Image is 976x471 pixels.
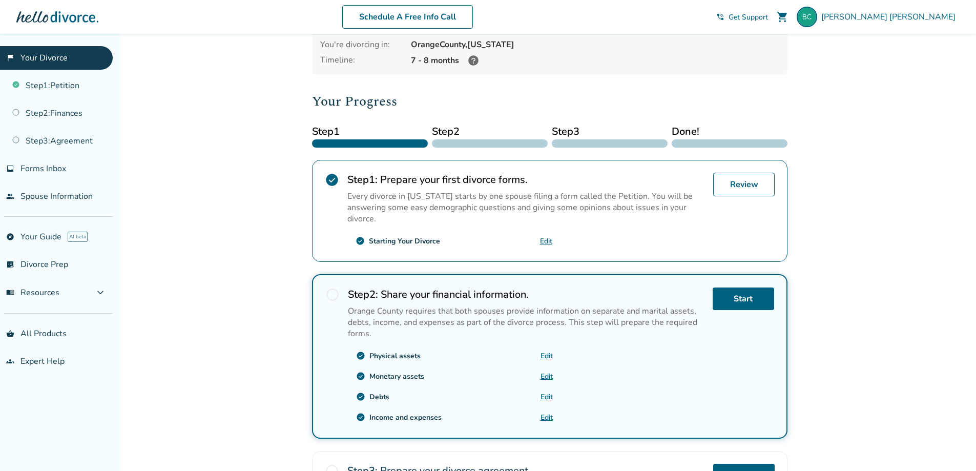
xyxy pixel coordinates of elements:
[325,288,340,302] span: radio_button_unchecked
[6,287,59,298] span: Resources
[312,124,428,139] span: Step 1
[325,173,339,187] span: check_circle
[729,12,768,22] span: Get Support
[716,13,724,21] span: phone_in_talk
[320,39,403,50] div: You're divorcing in:
[541,392,553,402] a: Edit
[776,11,788,23] span: shopping_cart
[320,54,403,67] div: Timeline:
[540,236,552,246] a: Edit
[356,392,365,401] span: check_circle
[356,413,365,422] span: check_circle
[6,192,14,200] span: people
[6,54,14,62] span: flag_2
[6,289,14,297] span: menu_book
[713,173,775,196] a: Review
[369,351,421,361] div: Physical assets
[6,330,14,338] span: shopping_basket
[6,260,14,269] span: list_alt_check
[541,372,553,381] a: Edit
[797,7,817,27] img: Brad Correll
[6,233,14,241] span: explore
[6,357,14,365] span: groups
[821,11,960,23] span: [PERSON_NAME] [PERSON_NAME]
[432,124,548,139] span: Step 2
[348,288,704,301] h2: Share your financial information.
[68,232,88,242] span: AI beta
[356,236,365,245] span: check_circle
[356,372,365,381] span: check_circle
[552,124,668,139] span: Step 3
[672,124,787,139] span: Done!
[348,288,378,301] strong: Step 2 :
[541,413,553,422] a: Edit
[20,163,66,174] span: Forms Inbox
[356,351,365,360] span: check_circle
[369,392,389,402] div: Debts
[369,372,424,381] div: Monetary assets
[369,413,442,422] div: Income and expenses
[369,236,440,246] div: Starting Your Divorce
[348,305,704,339] p: Orange County requires that both spouses provide information on separate and marital assets, debt...
[713,288,774,310] a: Start
[347,173,378,187] strong: Step 1 :
[411,39,779,50] div: Orange County, [US_STATE]
[94,286,107,299] span: expand_more
[347,173,705,187] h2: Prepare your first divorce forms.
[925,422,976,471] iframe: Chat Widget
[342,5,473,29] a: Schedule A Free Info Call
[312,91,787,112] h2: Your Progress
[541,351,553,361] a: Edit
[6,165,14,173] span: inbox
[347,191,705,224] p: Every divorce in [US_STATE] starts by one spouse filing a form called the Petition. You will be a...
[411,54,779,67] div: 7 - 8 months
[716,12,768,22] a: phone_in_talkGet Support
